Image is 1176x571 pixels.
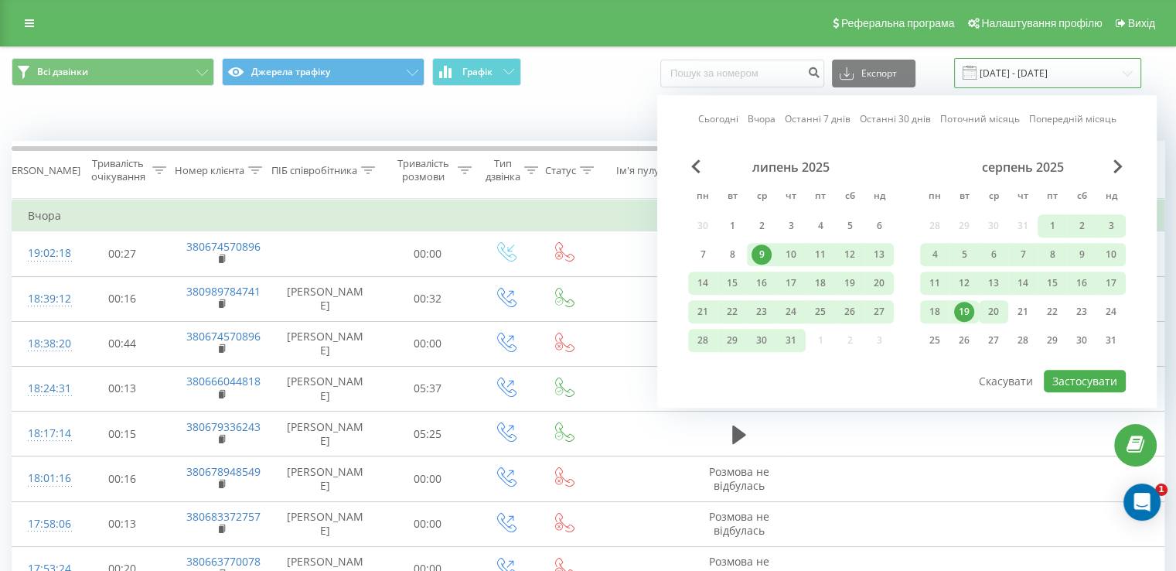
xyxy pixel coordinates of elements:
[920,300,949,323] div: пн 18 серп 2025 р.
[688,159,894,175] div: липень 2025
[1123,484,1161,521] div: Open Intercom Messenger
[983,302,1004,322] div: 20
[186,329,261,344] a: 380674570896
[393,157,454,183] div: Тривалість розмови
[74,231,171,276] td: 00:27
[1013,302,1033,322] div: 21
[380,412,476,456] td: 05:25
[432,58,521,86] button: Графік
[776,214,806,238] div: чт 3 лип 2025 р.
[74,276,171,321] td: 00:16
[722,330,742,350] div: 29
[2,164,80,177] div: [PERSON_NAME]
[747,329,776,352] div: ср 30 лип 2025 р.
[722,273,742,293] div: 15
[271,276,380,321] td: [PERSON_NAME]
[981,17,1102,29] span: Налаштування профілю
[1008,300,1038,323] div: чт 21 серп 2025 р.
[1067,300,1096,323] div: сб 23 серп 2025 р.
[776,272,806,295] div: чт 17 лип 2025 р.
[864,214,894,238] div: нд 6 лип 2025 р.
[1038,243,1067,266] div: пт 8 серп 2025 р.
[380,321,476,366] td: 00:00
[1013,273,1033,293] div: 14
[1101,330,1121,350] div: 31
[949,329,979,352] div: вт 26 серп 2025 р.
[806,300,835,323] div: пт 25 лип 2025 р.
[718,272,747,295] div: вт 15 лип 2025 р.
[271,456,380,501] td: [PERSON_NAME]
[841,17,955,29] span: Реферальна програма
[1096,214,1126,238] div: нд 3 серп 2025 р.
[1101,216,1121,236] div: 3
[722,302,742,322] div: 22
[860,112,931,127] a: Останні 30 днів
[1128,17,1155,29] span: Вихід
[709,464,769,493] span: Розмова не відбулась
[175,164,244,177] div: Номер клієнта
[1067,214,1096,238] div: сб 2 серп 2025 р.
[28,463,59,494] div: 18:01:16
[1042,302,1062,322] div: 22
[486,157,520,183] div: Тип дзвінка
[920,159,1126,175] div: серпень 2025
[186,509,261,524] a: 380683372757
[940,112,1020,127] a: Поточний місяць
[869,273,889,293] div: 20
[1101,273,1121,293] div: 17
[1072,302,1092,322] div: 23
[979,243,1008,266] div: ср 6 серп 2025 р.
[949,300,979,323] div: вт 19 серп 2025 р.
[979,329,1008,352] div: ср 27 серп 2025 р.
[1011,186,1035,209] abbr: четвер
[1008,272,1038,295] div: чт 14 серп 2025 р.
[74,366,171,411] td: 00:13
[74,321,171,366] td: 00:44
[1072,244,1092,265] div: 9
[923,186,946,209] abbr: понеділок
[781,330,801,350] div: 31
[953,186,976,209] abbr: вівторок
[688,300,718,323] div: пн 21 лип 2025 р.
[1096,300,1126,323] div: нд 24 серп 2025 р.
[1067,329,1096,352] div: сб 30 серп 2025 р.
[718,243,747,266] div: вт 8 лип 2025 р.
[920,272,949,295] div: пн 11 серп 2025 р.
[660,60,824,87] input: Пошук за номером
[1096,329,1126,352] div: нд 31 серп 2025 р.
[750,186,773,209] abbr: середа
[781,244,801,265] div: 10
[380,276,476,321] td: 00:32
[693,330,713,350] div: 28
[722,244,742,265] div: 8
[954,244,974,265] div: 5
[1067,243,1096,266] div: сб 9 серп 2025 р.
[806,272,835,295] div: пт 18 лип 2025 р.
[840,302,860,322] div: 26
[718,214,747,238] div: вт 1 лип 2025 р.
[1072,216,1092,236] div: 2
[271,164,357,177] div: ПІБ співробітника
[747,214,776,238] div: ср 2 лип 2025 р.
[806,243,835,266] div: пт 11 лип 2025 р.
[28,419,59,449] div: 18:17:14
[693,244,713,265] div: 7
[864,243,894,266] div: нд 13 лип 2025 р.
[835,243,864,266] div: сб 12 лип 2025 р.
[1042,244,1062,265] div: 8
[1042,330,1062,350] div: 29
[832,60,915,87] button: Експорт
[776,329,806,352] div: чт 31 лип 2025 р.
[462,67,493,77] span: Графік
[982,186,1005,209] abbr: середа
[28,374,59,404] div: 18:24:31
[186,284,261,299] a: 380989784741
[28,238,59,268] div: 19:02:18
[810,216,830,236] div: 4
[1013,330,1033,350] div: 28
[186,374,261,388] a: 380666044818
[835,272,864,295] div: сб 19 лип 2025 р.
[271,501,380,546] td: [PERSON_NAME]
[920,243,949,266] div: пн 4 серп 2025 р.
[688,272,718,295] div: пн 14 лип 2025 р.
